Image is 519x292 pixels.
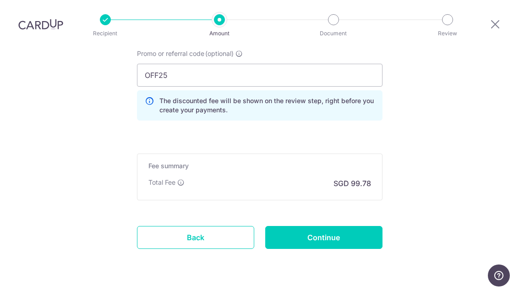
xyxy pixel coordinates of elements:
p: Total Fee [148,178,175,187]
p: The discounted fee will be shown on the review step, right before you create your payments. [159,96,375,115]
p: SGD 99.78 [333,178,371,189]
p: Document [300,29,367,38]
a: Back [137,226,254,249]
span: (optional) [205,49,234,58]
img: CardUp [18,19,63,30]
p: Amount [186,29,253,38]
input: Continue [265,226,382,249]
span: Promo or referral code [137,49,204,58]
h5: Fee summary [148,161,371,171]
iframe: Opens a widget where you can find more information [488,264,510,287]
p: Recipient [71,29,139,38]
p: Review [414,29,481,38]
